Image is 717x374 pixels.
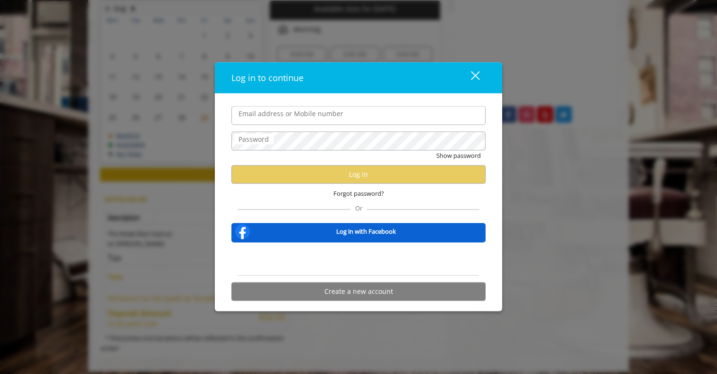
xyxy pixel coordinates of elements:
img: facebook-logo [233,222,252,241]
button: Log in [231,165,486,183]
span: Forgot password? [333,188,384,198]
div: Sign in with Google. Opens in new tab [315,248,402,269]
label: Email address or Mobile number [234,109,348,119]
input: Email address or Mobile number [231,106,486,125]
span: Log in to continue [231,72,303,83]
input: Password [231,132,486,151]
button: Show password [436,151,481,161]
iframe: Sign in with Google Button [310,248,407,269]
label: Password [234,134,274,145]
span: Or [350,203,367,212]
b: Log in with Facebook [336,227,396,237]
button: close dialog [453,68,486,87]
div: close dialog [460,71,479,85]
button: Create a new account [231,282,486,301]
